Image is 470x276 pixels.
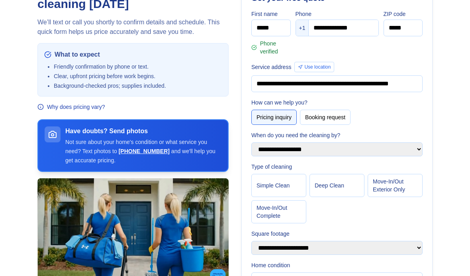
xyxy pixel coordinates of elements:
label: First name [251,10,291,18]
span: Phone verified [260,39,291,55]
span: What to expect [55,50,100,59]
p: We’ll text or call you shortly to confirm details and schedule. This quick form helps us price ac... [37,18,229,37]
div: +1 [296,20,309,36]
button: Deep Clean [309,174,364,197]
button: Use location [294,62,334,72]
button: Pricing inquiry [251,110,297,125]
label: How can we help you? [251,99,423,106]
button: Why does pricing vary? [37,103,105,111]
li: Background‑checked pros; supplies included. [54,82,222,90]
label: Type of cleaning [251,163,423,171]
button: Move‑In/Out Exterior Only [368,174,423,197]
a: [PHONE_NUMBER] [119,148,170,154]
button: Booking request [300,110,351,125]
label: Service address [251,63,291,71]
li: Friendly confirmation by phone or text. [54,63,222,71]
button: Move‑In/Out Complete [251,200,306,223]
label: Square footage [251,230,423,238]
h3: Have doubts? Send photos [65,126,221,136]
p: Not sure about your home's condition or what service you need? Text photos to and we'll help you ... [65,138,221,165]
li: Clear, upfront pricing before work begins. [54,72,222,80]
label: When do you need the cleaning by? [251,131,423,139]
label: Phone [296,10,379,18]
label: ZIP code [384,10,423,18]
button: Simple Clean [251,174,306,197]
label: Home condition [251,261,423,269]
